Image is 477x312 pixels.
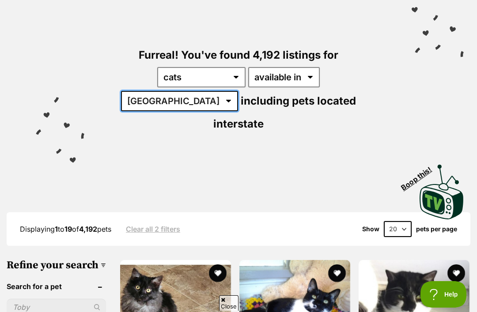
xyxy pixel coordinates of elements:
[139,49,338,61] span: Furreal! You've found 4,192 listings for
[7,259,106,271] h3: Refine your search
[400,160,440,192] span: Boop this!
[416,226,457,233] label: pets per page
[447,264,465,282] button: favourite
[219,295,238,311] span: Close
[213,94,356,130] span: including pets located interstate
[209,264,227,282] button: favourite
[420,281,468,308] iframe: Help Scout Beacon - Open
[420,157,464,221] a: Boop this!
[55,225,58,233] strong: 1
[20,225,111,233] span: Displaying to of pets
[79,225,97,233] strong: 4,192
[64,225,72,233] strong: 19
[126,225,180,233] a: Clear all 2 filters
[362,226,379,233] span: Show
[420,165,464,219] img: PetRescue TV logo
[328,264,346,282] button: favourite
[7,282,106,290] header: Search for a pet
